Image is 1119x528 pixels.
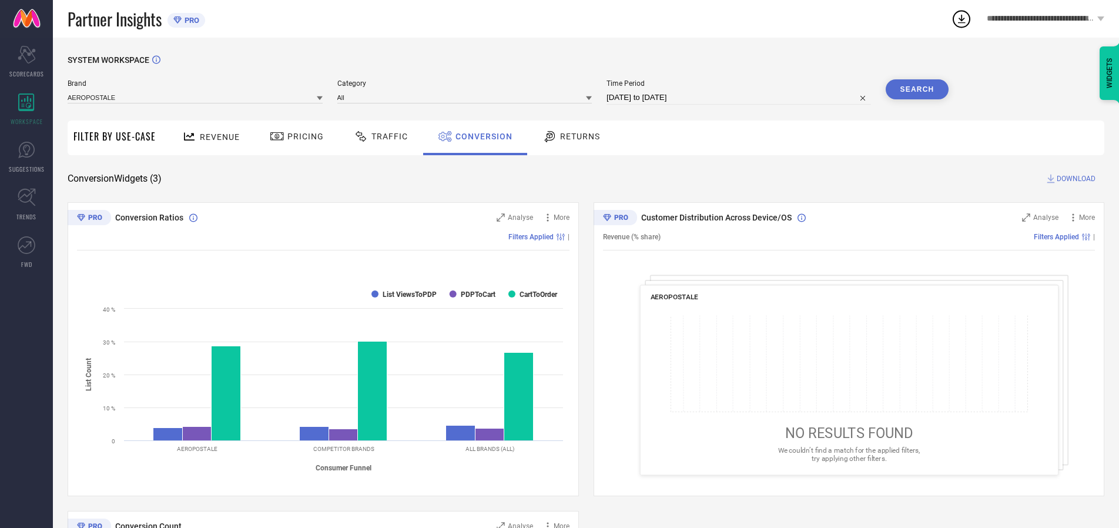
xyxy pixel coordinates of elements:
[461,290,495,299] text: PDPToCart
[182,16,199,25] span: PRO
[886,79,949,99] button: Search
[607,79,871,88] span: Time Period
[316,464,371,472] tspan: Consumer Funnel
[68,7,162,31] span: Partner Insights
[554,213,569,222] span: More
[951,8,972,29] div: Open download list
[1093,233,1095,241] span: |
[1057,173,1095,185] span: DOWNLOAD
[68,79,323,88] span: Brand
[465,446,514,452] text: ALL BRANDS (ALL)
[1034,233,1079,241] span: Filters Applied
[641,213,792,222] span: Customer Distribution Across Device/OS
[497,213,505,222] svg: Zoom
[1022,213,1030,222] svg: Zoom
[568,233,569,241] span: |
[103,306,115,313] text: 40 %
[520,290,558,299] text: CartToOrder
[177,446,217,452] text: AEROPOSTALE
[1079,213,1095,222] span: More
[785,425,913,442] span: NO RESULTS FOUND
[68,210,111,228] div: Premium
[337,79,592,88] span: Category
[313,446,374,452] text: COMPETITOR BRANDS
[16,212,36,221] span: TRENDS
[594,210,637,228] div: Premium
[1033,213,1058,222] span: Analyse
[68,55,149,65] span: SYSTEM WORKSPACE
[115,213,183,222] span: Conversion Ratios
[11,117,43,126] span: WORKSPACE
[21,260,32,269] span: FWD
[112,438,115,445] text: 0
[103,339,115,346] text: 30 %
[455,132,512,141] span: Conversion
[508,233,554,241] span: Filters Applied
[103,405,115,412] text: 10 %
[371,132,408,141] span: Traffic
[68,173,162,185] span: Conversion Widgets ( 3 )
[603,233,661,241] span: Revenue (% share)
[508,213,533,222] span: Analyse
[200,132,240,142] span: Revenue
[9,165,45,173] span: SUGGESTIONS
[607,91,871,105] input: Select time period
[287,132,324,141] span: Pricing
[9,69,44,78] span: SCORECARDS
[383,290,437,299] text: List ViewsToPDP
[778,446,920,462] span: We couldn’t find a match for the applied filters, try applying other filters.
[560,132,600,141] span: Returns
[73,129,156,143] span: Filter By Use-Case
[103,372,115,379] text: 20 %
[85,358,93,391] tspan: List Count
[650,293,698,301] span: AEROPOSTALE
